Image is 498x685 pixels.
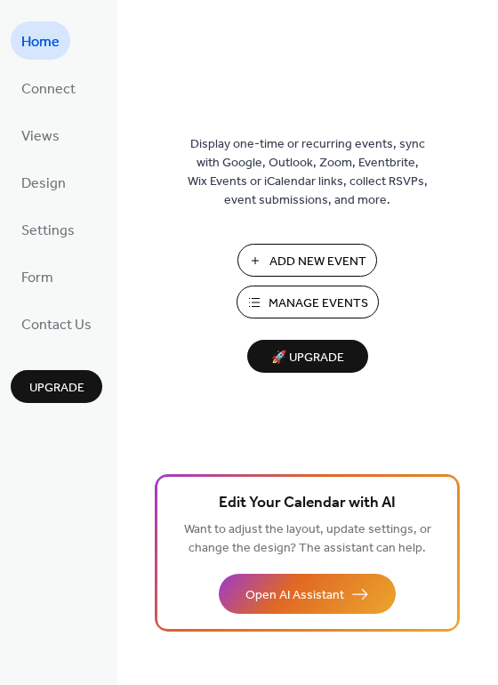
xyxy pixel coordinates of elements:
[269,253,366,271] span: Add New Event
[219,491,396,516] span: Edit Your Calendar with AI
[11,21,70,60] a: Home
[184,518,431,560] span: Want to adjust the layout, update settings, or change the design? The assistant can help.
[11,257,64,295] a: Form
[258,346,357,370] span: 🚀 Upgrade
[11,116,70,154] a: Views
[21,264,53,292] span: Form
[188,135,428,210] span: Display one-time or recurring events, sync with Google, Outlook, Zoom, Eventbrite, Wix Events or ...
[245,586,344,605] span: Open AI Assistant
[29,379,84,398] span: Upgrade
[237,286,379,318] button: Manage Events
[11,68,86,107] a: Connect
[21,217,75,245] span: Settings
[11,163,76,201] a: Design
[219,574,396,614] button: Open AI Assistant
[21,170,66,197] span: Design
[11,210,85,248] a: Settings
[269,294,368,313] span: Manage Events
[21,311,92,339] span: Contact Us
[21,28,60,56] span: Home
[11,370,102,403] button: Upgrade
[11,304,102,342] a: Contact Us
[21,76,76,103] span: Connect
[21,123,60,150] span: Views
[247,340,368,373] button: 🚀 Upgrade
[237,244,377,277] button: Add New Event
